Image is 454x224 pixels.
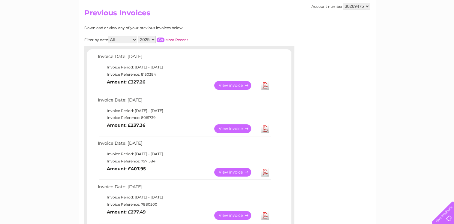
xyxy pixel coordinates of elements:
[214,124,258,133] a: View
[261,81,269,90] a: Download
[96,53,272,64] td: Invoice Date: [DATE]
[96,183,272,194] td: Invoice Date: [DATE]
[96,201,272,208] td: Invoice Reference: 7880500
[96,150,272,158] td: Invoice Period: [DATE] - [DATE]
[96,158,272,165] td: Invoice Reference: 7971584
[261,124,269,133] a: Download
[84,36,242,43] div: Filter by date
[96,107,272,114] td: Invoice Period: [DATE] - [DATE]
[86,3,369,29] div: Clear Business is a trading name of Verastar Limited (registered in [GEOGRAPHIC_DATA] No. 3667643...
[107,123,145,128] b: Amount: £237.36
[84,26,242,30] div: Download or view any of your previous invoices below.
[96,194,272,201] td: Invoice Period: [DATE] - [DATE]
[96,139,272,150] td: Invoice Date: [DATE]
[96,114,272,121] td: Invoice Reference: 8061739
[363,26,377,30] a: Energy
[434,26,448,30] a: Log out
[414,26,429,30] a: Contact
[348,26,360,30] a: Water
[165,38,188,42] a: Most Recent
[96,64,272,71] td: Invoice Period: [DATE] - [DATE]
[84,9,370,20] h2: Previous Invoices
[311,3,370,10] div: Account number
[341,3,382,11] a: 0333 014 3131
[96,71,272,78] td: Invoice Reference: 8150384
[96,96,272,107] td: Invoice Date: [DATE]
[261,211,269,220] a: Download
[107,209,146,215] b: Amount: £277.49
[107,79,145,85] b: Amount: £327.26
[16,16,47,34] img: logo.png
[107,166,146,171] b: Amount: £407.95
[214,211,258,220] a: View
[261,168,269,177] a: Download
[402,26,410,30] a: Blog
[214,81,258,90] a: View
[214,168,258,177] a: View
[380,26,398,30] a: Telecoms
